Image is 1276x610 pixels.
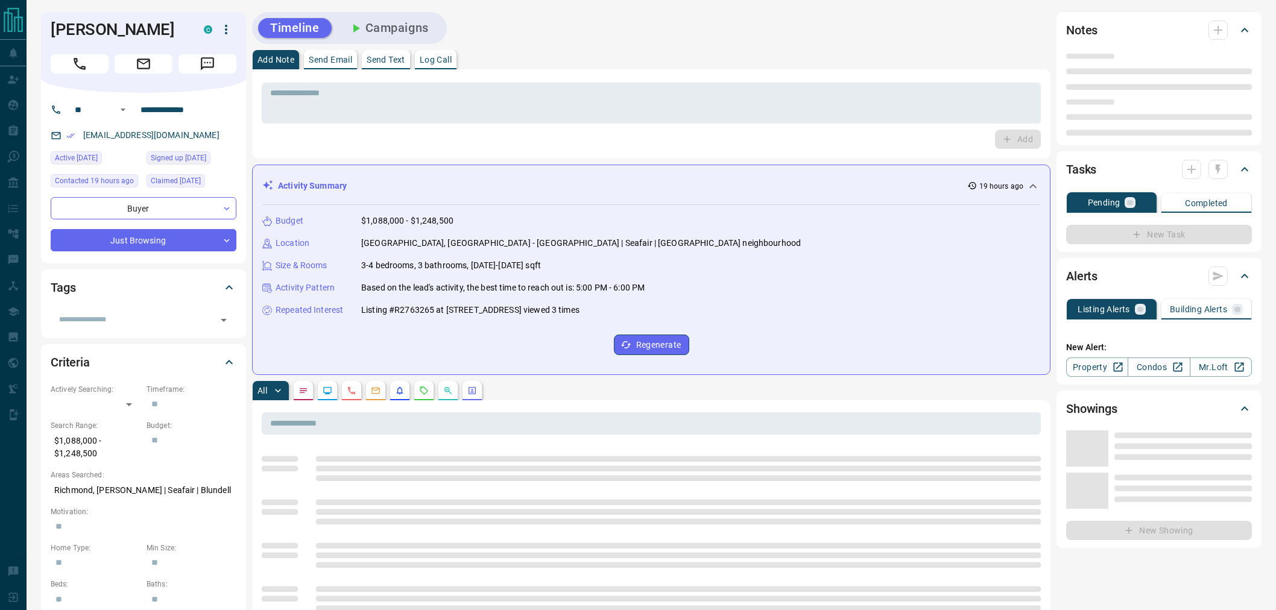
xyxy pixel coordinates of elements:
p: 3-4 bedrooms, 3 bathrooms, [DATE]-[DATE] sqft [361,259,541,272]
p: Motivation: [51,506,236,517]
p: Listing #R2763265 at [STREET_ADDRESS] viewed 3 times [361,304,580,316]
p: Completed [1185,199,1228,207]
p: $1,088,000 - $1,248,500 [361,215,453,227]
p: Based on the lead's activity, the best time to reach out is: 5:00 PM - 6:00 PM [361,281,645,294]
a: [EMAIL_ADDRESS][DOMAIN_NAME] [83,130,220,140]
a: Property [1066,357,1128,377]
p: Size & Rooms [276,259,327,272]
a: Condos [1128,357,1190,377]
svg: Listing Alerts [395,386,405,395]
svg: Emails [371,386,381,395]
p: Send Email [309,55,352,64]
p: Actively Searching: [51,384,141,395]
p: Areas Searched: [51,470,236,480]
p: Activity Summary [278,180,347,192]
p: All [257,386,267,395]
h1: [PERSON_NAME] [51,20,186,39]
p: Activity Pattern [276,281,335,294]
p: New Alert: [1066,341,1252,354]
h2: Tags [51,278,75,297]
button: Regenerate [614,335,689,355]
p: [GEOGRAPHIC_DATA], [GEOGRAPHIC_DATA] - [GEOGRAPHIC_DATA] | Seafair | [GEOGRAPHIC_DATA] neighbourhood [361,237,801,250]
div: Fri Oct 03 2025 [147,151,236,168]
h2: Notes [1066,20,1098,40]
p: Richmond, [PERSON_NAME] | Seafair | Blundell [51,480,236,500]
svg: Opportunities [443,386,453,395]
span: Email [115,54,172,74]
button: Timeline [258,18,332,38]
button: Campaigns [336,18,441,38]
svg: Email Verified [66,131,75,140]
p: Send Text [367,55,405,64]
p: Building Alerts [1170,305,1227,313]
div: condos.ca [204,25,212,34]
div: Criteria [51,348,236,377]
span: Signed up [DATE] [151,152,206,164]
p: Search Range: [51,420,141,431]
div: Notes [1066,16,1252,45]
button: Open [215,312,232,329]
p: Home Type: [51,542,141,553]
svg: Lead Browsing Activity [323,386,332,395]
h2: Tasks [1066,160,1096,179]
p: Location [276,237,309,250]
span: Message [178,54,236,74]
div: Sat Oct 04 2025 [147,174,236,191]
p: Pending [1088,198,1120,207]
p: Baths: [147,579,236,590]
span: Active [DATE] [55,152,98,164]
p: Add Note [257,55,294,64]
div: Sun Oct 12 2025 [51,174,141,191]
svg: Requests [419,386,429,395]
p: 19 hours ago [979,181,1023,192]
div: Just Browsing [51,229,236,251]
svg: Notes [298,386,308,395]
span: Contacted 19 hours ago [55,175,134,187]
span: Claimed [DATE] [151,175,201,187]
p: Log Call [420,55,452,64]
p: Listing Alerts [1078,305,1130,313]
p: Min Size: [147,542,236,553]
button: Open [116,102,130,117]
p: Timeframe: [147,384,236,395]
a: Mr.Loft [1190,357,1252,377]
p: $1,088,000 - $1,248,500 [51,431,141,464]
div: Tasks [1066,155,1252,184]
p: Budget [276,215,303,227]
h2: Showings [1066,399,1117,418]
div: Activity Summary19 hours ago [262,175,1040,197]
div: Buyer [51,197,236,219]
p: Budget: [147,420,236,431]
div: Sun Oct 12 2025 [51,151,141,168]
svg: Calls [347,386,356,395]
p: Beds: [51,579,141,590]
h2: Criteria [51,353,90,372]
p: Repeated Interest [276,304,343,316]
h2: Alerts [1066,266,1098,286]
div: Tags [51,273,236,302]
span: Call [51,54,109,74]
div: Showings [1066,394,1252,423]
svg: Agent Actions [467,386,477,395]
div: Alerts [1066,262,1252,291]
